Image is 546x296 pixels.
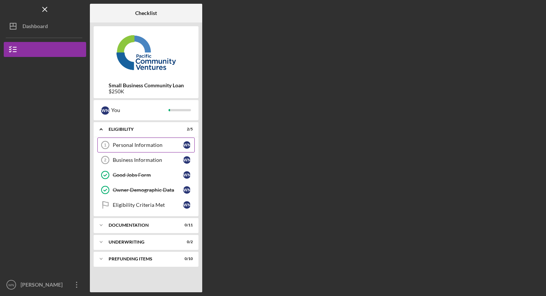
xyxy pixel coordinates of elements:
div: Dashboard [22,19,48,36]
div: W N [183,171,191,179]
text: WN [8,283,14,287]
div: Business Information [113,157,183,163]
div: 0 / 10 [179,257,193,261]
div: Prefunding Items [109,257,174,261]
div: Eligibility [109,127,174,132]
a: 2Business InformationWN [97,152,195,167]
a: Owner Demographic DataWN [97,182,195,197]
a: Eligibility Criteria MetWN [97,197,195,212]
div: Documentation [109,223,174,227]
b: Checklist [135,10,157,16]
img: Product logo [94,30,198,75]
div: Eligibility Criteria Met [113,202,183,208]
div: Owner Demographic Data [113,187,183,193]
div: W N [183,141,191,149]
a: Good Jobs FormWN [97,167,195,182]
div: W N [183,186,191,194]
div: W N [183,156,191,164]
b: Small Business Community Loan [109,82,184,88]
div: You [111,104,169,117]
div: 0 / 2 [179,240,193,244]
div: 2 / 5 [179,127,193,132]
div: [PERSON_NAME] [19,277,67,294]
div: 0 / 11 [179,223,193,227]
tspan: 2 [104,158,106,162]
button: WN[PERSON_NAME] [4,277,86,292]
div: Good Jobs Form [113,172,183,178]
tspan: 1 [104,143,106,147]
div: W N [183,201,191,209]
div: $250K [109,88,184,94]
button: Dashboard [4,19,86,34]
div: Personal Information [113,142,183,148]
div: Underwriting [109,240,174,244]
div: W N [101,106,109,115]
a: 1Personal InformationWN [97,138,195,152]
